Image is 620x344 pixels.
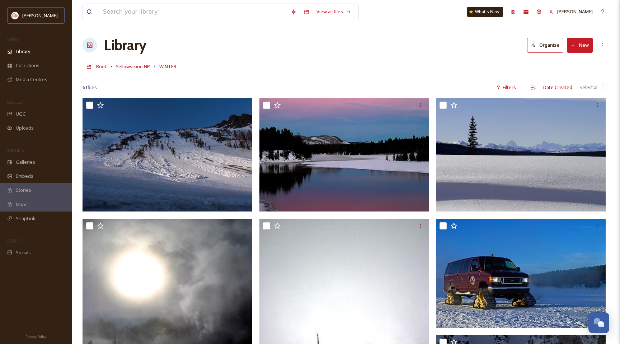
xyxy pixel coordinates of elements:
img: images%20(1).png [11,12,19,19]
a: Library [104,34,146,56]
span: Maps [16,201,28,208]
span: Privacy Policy [25,334,46,339]
span: Root [96,63,107,70]
a: Privacy Policy [25,332,46,340]
span: COLLECT [7,99,23,105]
span: [PERSON_NAME] [557,8,593,15]
img: teton-peek.jpg [436,98,606,211]
span: WINTER [159,63,177,70]
span: 61 file s [83,84,97,91]
div: Date Created [540,80,576,94]
img: yellowstone-sunset.jpg [259,98,429,211]
span: Select all [579,84,598,91]
span: Embeds [16,173,33,180]
span: SOCIALS [7,238,22,243]
button: Open Chat [588,312,609,333]
span: UGC [16,111,25,117]
a: Yellowstone NP [116,62,150,71]
a: [PERSON_NAME] [545,5,596,19]
span: Yellowstone NP [116,63,150,70]
span: Library [16,48,30,55]
span: Stories [16,187,31,194]
span: SnapLink [16,215,36,222]
input: Search your library [99,4,287,20]
a: WINTER [159,62,177,71]
img: Avalanches on Sylvan Pass.jpg [83,98,252,211]
span: MEDIA [7,37,20,42]
span: Galleries [16,159,35,166]
span: Socials [16,249,31,256]
img: snowcoach3.jpg [436,219,606,328]
span: WIDGETS [7,148,24,153]
span: Collections [16,62,39,69]
a: View all files [313,5,355,19]
button: New [567,38,593,52]
span: Media Centres [16,76,47,83]
a: Root [96,62,107,71]
span: Uploads [16,125,34,131]
button: Organise [527,38,563,52]
a: What's New [467,7,503,17]
a: Organise [527,38,567,52]
span: [PERSON_NAME] [22,12,58,19]
div: Filters [493,80,520,94]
